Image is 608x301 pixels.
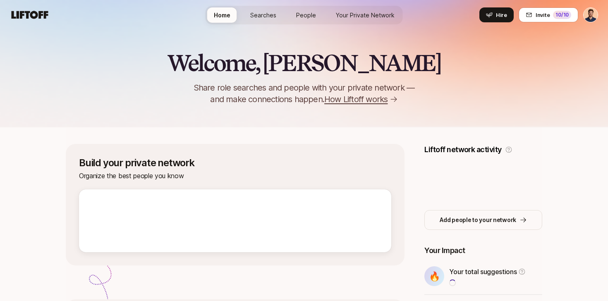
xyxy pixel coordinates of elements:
[583,7,598,22] button: Samuel Wheatley
[180,82,428,105] p: Share role searches and people with your private network — and make connections happen.
[536,11,550,19] span: Invite
[496,11,507,19] span: Hire
[79,170,391,181] p: Organize the best people you know
[324,93,388,105] span: How Liftoff works
[479,7,514,22] button: Hire
[553,11,571,19] div: 10 /10
[296,11,316,19] span: People
[329,7,401,23] a: Your Private Network
[424,144,501,155] p: Liftoff network activity
[244,7,283,23] a: Searches
[167,50,441,75] h2: Welcome, [PERSON_NAME]
[214,11,230,19] span: Home
[449,266,517,277] p: Your total suggestions
[79,157,391,169] p: Build your private network
[424,210,542,230] button: Add people to your network
[324,93,397,105] a: How Liftoff works
[519,7,578,22] button: Invite10/10
[584,8,598,22] img: Samuel Wheatley
[424,245,542,256] p: Your Impact
[207,7,237,23] a: Home
[290,7,323,23] a: People
[440,215,516,225] p: Add people to your network
[424,266,444,286] div: 🔥
[250,11,276,19] span: Searches
[336,11,395,19] span: Your Private Network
